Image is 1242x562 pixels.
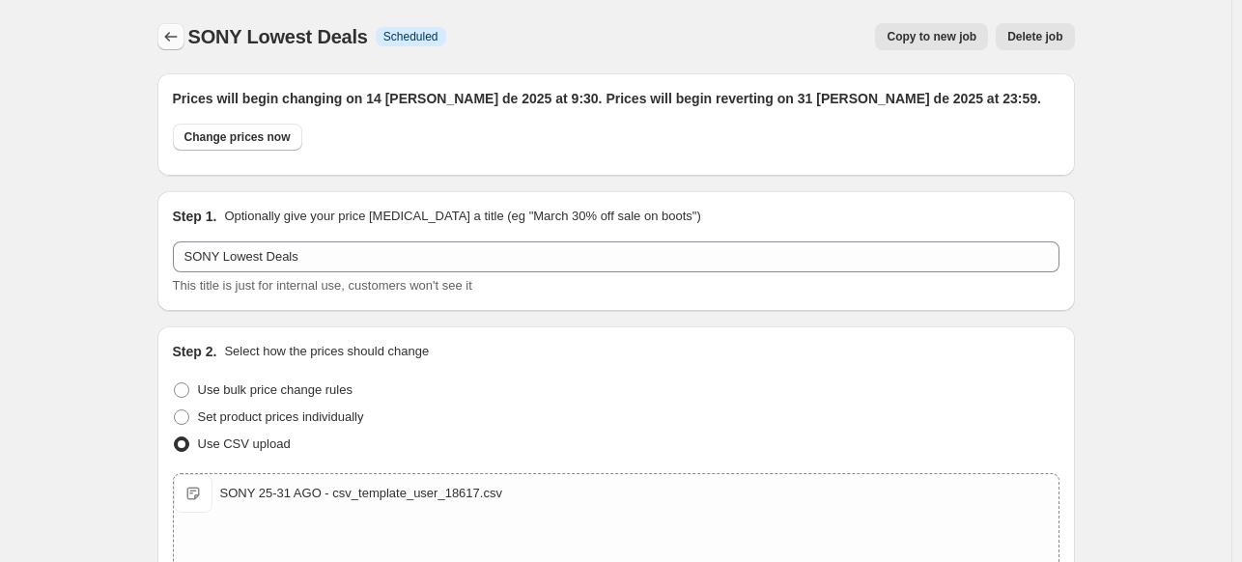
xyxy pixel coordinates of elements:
button: Change prices now [173,124,302,151]
span: Set product prices individually [198,409,364,424]
h2: Prices will begin changing on 14 [PERSON_NAME] de 2025 at 9:30. Prices will begin reverting on 31... [173,89,1059,108]
span: Delete job [1007,29,1062,44]
span: SONY Lowest Deals [188,26,368,47]
h2: Step 2. [173,342,217,361]
span: Copy to new job [887,29,976,44]
span: Scheduled [383,29,438,44]
h2: Step 1. [173,207,217,226]
button: Delete job [996,23,1074,50]
button: Price change jobs [157,23,184,50]
p: Select how the prices should change [224,342,429,361]
div: SONY 25-31 AGO - csv_template_user_18617.csv [220,484,502,503]
button: Copy to new job [875,23,988,50]
span: Change prices now [184,129,291,145]
p: Optionally give your price [MEDICAL_DATA] a title (eg "March 30% off sale on boots") [224,207,700,226]
span: This title is just for internal use, customers won't see it [173,278,472,293]
span: Use CSV upload [198,436,291,451]
input: 30% off holiday sale [173,241,1059,272]
span: Use bulk price change rules [198,382,353,397]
